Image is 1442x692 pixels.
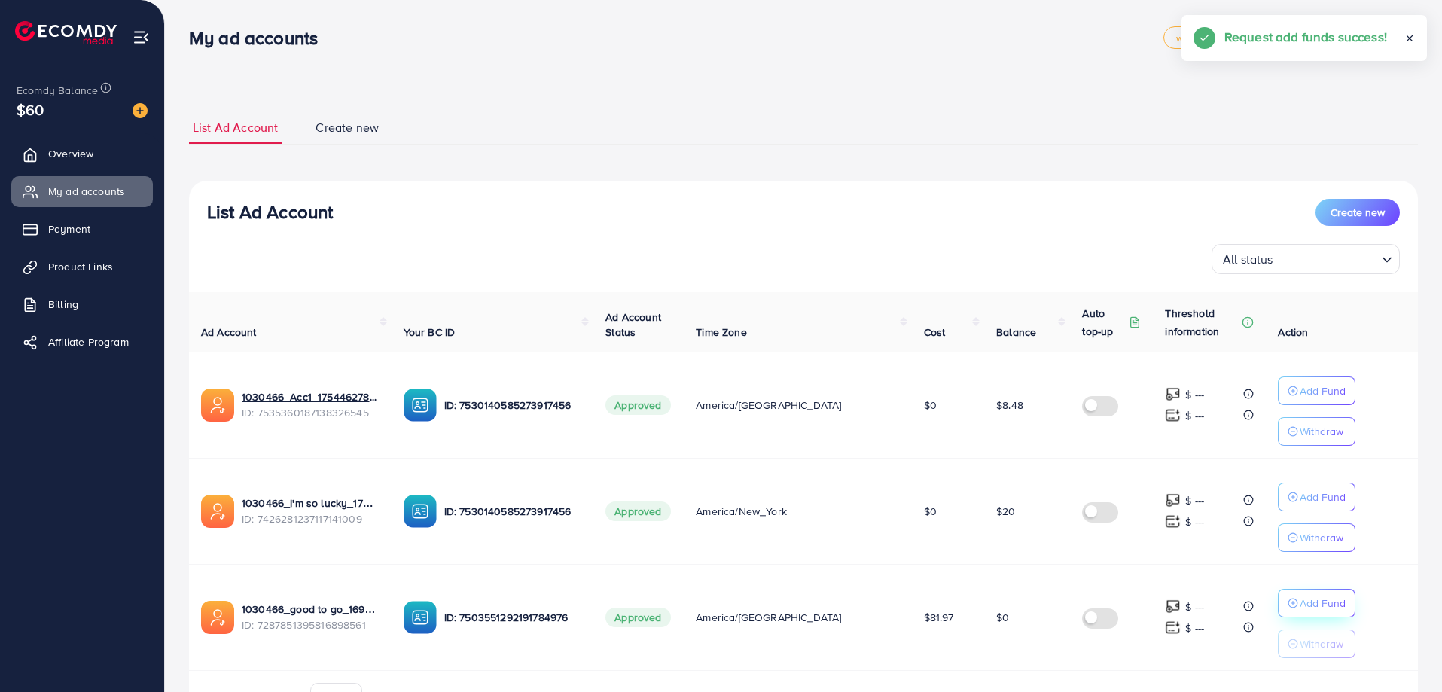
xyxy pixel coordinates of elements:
span: America/New_York [696,504,787,519]
span: ID: 7426281237117141009 [242,511,380,526]
span: Cost [924,325,946,340]
p: Withdraw [1300,422,1343,441]
a: white_agency [1163,26,1250,49]
span: Create new [1331,205,1385,220]
button: Create new [1315,199,1400,226]
span: $20 [996,504,1015,519]
p: $ --- [1185,407,1204,425]
a: Affiliate Program [11,327,153,357]
p: $ --- [1185,619,1204,637]
p: $ --- [1185,598,1204,616]
p: Add Fund [1300,594,1346,612]
span: $0 [996,610,1009,625]
img: menu [133,29,150,46]
img: ic-ads-acc.e4c84228.svg [201,389,234,422]
p: Withdraw [1300,529,1343,547]
p: Threshold information [1165,304,1239,340]
img: ic-ads-acc.e4c84228.svg [201,601,234,634]
button: Withdraw [1278,417,1355,446]
a: 1030466_good to go_1696835167966 [242,602,380,617]
h5: Request add funds success! [1224,27,1387,47]
span: Time Zone [696,325,746,340]
a: My ad accounts [11,176,153,206]
img: ic-ba-acc.ded83a64.svg [404,495,437,528]
span: Overview [48,146,93,161]
img: ic-ba-acc.ded83a64.svg [404,601,437,634]
h3: My ad accounts [189,27,330,49]
div: <span class='underline'>1030466_I'm so lucky_1729065847853</span></br>7426281237117141009 [242,495,380,526]
p: Add Fund [1300,382,1346,400]
img: image [133,103,148,118]
img: ic-ads-acc.e4c84228.svg [201,495,234,528]
img: top-up amount [1165,620,1181,636]
span: ID: 7287851395816898561 [242,617,380,633]
span: Action [1278,325,1308,340]
span: Create new [316,119,379,136]
img: ic-ba-acc.ded83a64.svg [404,389,437,422]
img: top-up amount [1165,599,1181,614]
span: All status [1220,248,1276,270]
button: Add Fund [1278,376,1355,405]
span: Approved [605,395,670,415]
p: Withdraw [1300,635,1343,653]
p: ID: 7530140585273917456 [444,502,582,520]
p: $ --- [1185,492,1204,510]
span: Approved [605,501,670,521]
span: My ad accounts [48,184,125,199]
span: $81.97 [924,610,954,625]
a: Overview [11,139,153,169]
span: List Ad Account [193,119,278,136]
span: Affiliate Program [48,334,129,349]
img: top-up amount [1165,514,1181,529]
span: America/[GEOGRAPHIC_DATA] [696,398,841,413]
span: $0 [924,398,937,413]
span: ID: 7535360187138326545 [242,405,380,420]
span: America/[GEOGRAPHIC_DATA] [696,610,841,625]
div: <span class='underline'>1030466_Acc1_1754462788851</span></br>7535360187138326545 [242,389,380,420]
div: Search for option [1212,244,1400,274]
img: top-up amount [1165,492,1181,508]
a: 1030466_Acc1_1754462788851 [242,389,380,404]
p: $ --- [1185,386,1204,404]
p: Add Fund [1300,488,1346,506]
span: Your BC ID [404,325,456,340]
span: Payment [48,221,90,236]
a: 1030466_I'm so lucky_1729065847853 [242,495,380,511]
a: Product Links [11,251,153,282]
img: top-up amount [1165,407,1181,423]
p: ID: 7530140585273917456 [444,396,582,414]
p: Auto top-up [1082,304,1126,340]
p: $ --- [1185,513,1204,531]
span: Approved [605,608,670,627]
img: logo [15,21,117,44]
span: Ecomdy Balance [17,83,98,98]
img: top-up amount [1165,386,1181,402]
span: Ad Account [201,325,257,340]
span: white_agency [1176,33,1237,43]
p: ID: 7503551292191784976 [444,608,582,626]
button: Add Fund [1278,589,1355,617]
span: $60 [17,99,44,120]
span: $8.48 [996,398,1023,413]
button: Withdraw [1278,630,1355,658]
a: Payment [11,214,153,244]
button: Add Fund [1278,483,1355,511]
iframe: Chat [1378,624,1431,681]
span: Balance [996,325,1036,340]
h3: List Ad Account [207,201,333,223]
input: Search for option [1278,245,1376,270]
button: Withdraw [1278,523,1355,552]
span: Ad Account Status [605,309,661,340]
span: Billing [48,297,78,312]
span: $0 [924,504,937,519]
a: Billing [11,289,153,319]
span: Product Links [48,259,113,274]
div: <span class='underline'>1030466_good to go_1696835167966</span></br>7287851395816898561 [242,602,380,633]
